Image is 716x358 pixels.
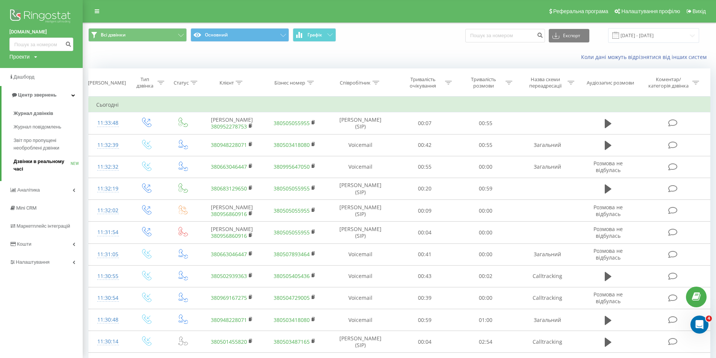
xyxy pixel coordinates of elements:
a: 380503487165 [274,338,310,345]
td: [PERSON_NAME] (SIP) [326,178,394,199]
div: Бізнес номер [274,80,305,86]
td: 00:00 [455,156,516,178]
td: 00:00 [455,200,516,222]
div: Тривалість очікування [403,76,443,89]
input: Пошук за номером [465,29,545,42]
a: 380952278753 [211,123,247,130]
div: 11:32:02 [96,203,120,218]
a: 380505055955 [274,207,310,214]
span: Дашборд [14,74,35,80]
span: Кошти [17,241,31,247]
a: Журнал повідомлень [14,120,83,134]
td: 00:04 [394,331,455,353]
a: 380663046447 [211,163,247,170]
td: 00:59 [455,178,516,199]
td: Voicemail [326,287,394,309]
a: 380507893464 [274,251,310,258]
td: 00:20 [394,178,455,199]
div: 11:30:14 [96,334,120,349]
div: Співробітник [340,80,371,86]
a: Центр звернень [2,86,83,104]
div: Аудіозапис розмови [587,80,634,86]
a: 380501455820 [211,338,247,345]
td: 00:07 [394,112,455,134]
td: 00:09 [394,200,455,222]
span: Графік [307,32,322,38]
a: 380683129650 [211,185,247,192]
div: Тип дзвінка [134,76,156,89]
td: Voicemail [326,134,394,156]
span: Розмова не відбулась [593,247,623,261]
a: 380504729005 [274,294,310,301]
div: Коментар/категорія дзвінка [646,76,690,89]
a: 380995647050 [274,163,310,170]
span: 4 [706,316,712,322]
button: Графік [293,28,336,42]
a: 380969167275 [211,294,247,301]
div: 11:32:32 [96,160,120,174]
span: Дзвінки в реальному часі [14,158,71,173]
td: Сьогодні [89,97,710,112]
span: Реферальна програма [553,8,609,14]
div: 11:30:55 [96,269,120,284]
td: Voicemail [326,243,394,265]
iframe: Intercom live chat [690,316,708,334]
span: Центр звернень [18,92,56,98]
div: 11:31:05 [96,247,120,262]
a: 380948228071 [211,141,247,148]
span: Звіт про пропущені необроблені дзвінки [14,137,79,152]
div: 11:32:39 [96,138,120,153]
td: [PERSON_NAME] (SIP) [326,112,394,134]
span: Mini CRM [16,205,36,211]
td: 00:59 [394,309,455,331]
span: Аналiтика [17,187,40,193]
td: [PERSON_NAME] (SIP) [326,331,394,353]
img: Ringostat logo [9,8,73,26]
div: 11:31:54 [96,225,120,240]
td: Calltracking [516,331,579,353]
td: 00:42 [394,134,455,156]
a: Дзвінки в реальному часіNEW [14,155,83,176]
div: 11:33:48 [96,116,120,130]
td: 00:43 [394,265,455,287]
div: Проекти [9,53,30,60]
td: [PERSON_NAME] [200,112,263,134]
span: Розмова не відбулась [593,204,623,218]
td: [PERSON_NAME] [200,222,263,243]
td: 00:00 [455,287,516,309]
div: Статус [174,80,189,86]
span: Всі дзвінки [101,32,126,38]
td: 00:04 [394,222,455,243]
td: Загальний [516,134,579,156]
span: Налаштування профілю [621,8,680,14]
span: Розмова не відбулась [593,160,623,174]
td: 02:54 [455,331,516,353]
a: Журнал дзвінків [14,107,83,120]
span: Маркетплейс інтеграцій [17,223,70,229]
a: 380502939363 [211,272,247,279]
td: Calltracking [516,265,579,287]
input: Пошук за номером [9,38,73,51]
td: 00:39 [394,287,455,309]
button: Всі дзвінки [88,28,187,42]
td: 00:02 [455,265,516,287]
div: Тривалість розмови [463,76,504,89]
a: 380503418080 [274,141,310,148]
a: 380505055955 [274,119,310,127]
td: Calltracking [516,287,579,309]
td: Загальний [516,156,579,178]
div: [PERSON_NAME] [88,80,126,86]
span: Розмова не відбулась [593,225,623,239]
td: Загальний [516,243,579,265]
a: 380505055955 [274,185,310,192]
span: Журнал повідомлень [14,123,61,131]
span: Налаштування [16,259,50,265]
td: [PERSON_NAME] (SIP) [326,200,394,222]
div: 11:32:19 [96,181,120,196]
a: 380663046447 [211,251,247,258]
td: 00:55 [394,156,455,178]
a: 380503418080 [274,316,310,323]
a: 380956860916 [211,210,247,218]
div: 11:30:54 [96,291,120,305]
a: 380505405436 [274,272,310,279]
